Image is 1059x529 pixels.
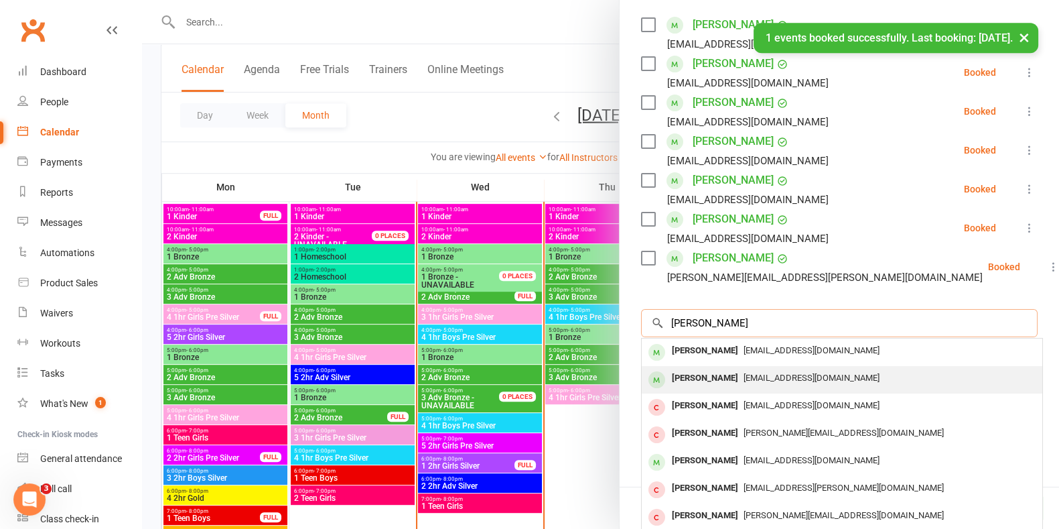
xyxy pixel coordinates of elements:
div: Reports [40,187,73,198]
div: member [648,399,665,416]
div: Dashboard [40,66,86,77]
div: Booked [964,223,996,233]
div: Roll call [40,483,72,494]
div: Automations [40,247,94,258]
input: Search to add attendees [641,309,1038,337]
div: member [648,426,665,443]
a: What's New1 [17,389,141,419]
div: Product Sales [40,278,98,288]
div: member [648,454,665,471]
div: [EMAIL_ADDRESS][DOMAIN_NAME] [667,74,829,92]
div: Booked [988,262,1020,272]
a: People [17,87,141,117]
a: [PERSON_NAME] [693,247,774,269]
div: 1 events booked successfully. Last booking: [DATE]. [754,23,1038,53]
div: [PERSON_NAME] [666,369,744,388]
div: [PERSON_NAME] [666,341,744,361]
a: [PERSON_NAME] [693,209,774,230]
div: [PERSON_NAME] [666,424,744,443]
a: Workouts [17,329,141,359]
div: member [648,509,665,526]
span: [PERSON_NAME][EMAIL_ADDRESS][DOMAIN_NAME] [744,428,944,438]
span: 3 [41,483,52,494]
div: People [40,97,68,107]
span: [EMAIL_ADDRESS][DOMAIN_NAME] [744,455,879,465]
div: [PERSON_NAME] [666,451,744,471]
a: Clubworx [16,13,50,47]
div: Calendar [40,127,79,137]
div: [PERSON_NAME] [666,396,744,416]
div: Booked [964,107,996,116]
span: [EMAIL_ADDRESS][DOMAIN_NAME] [744,345,879,355]
span: [EMAIL_ADDRESS][PERSON_NAME][DOMAIN_NAME] [744,483,944,493]
div: Booked [964,184,996,194]
div: Tasks [40,368,64,379]
div: [PERSON_NAME][EMAIL_ADDRESS][PERSON_NAME][DOMAIN_NAME] [667,269,983,286]
a: Payments [17,148,141,178]
div: Booked [964,145,996,155]
a: Product Sales [17,268,141,298]
iframe: Intercom live chat [13,483,46,516]
a: Dashboard [17,57,141,87]
a: Automations [17,238,141,268]
div: Booked [964,68,996,77]
span: [PERSON_NAME][EMAIL_ADDRESS][DOMAIN_NAME] [744,510,944,520]
div: member [648,344,665,361]
div: [EMAIL_ADDRESS][DOMAIN_NAME] [667,113,829,131]
a: [PERSON_NAME] [693,53,774,74]
div: What's New [40,398,88,409]
div: member [648,481,665,498]
div: Waivers [40,308,73,318]
div: [EMAIL_ADDRESS][DOMAIN_NAME] [667,152,829,170]
div: Messages [40,217,82,228]
a: [PERSON_NAME] [693,92,774,113]
a: [PERSON_NAME] [693,170,774,191]
div: Payments [40,157,82,168]
a: Waivers [17,298,141,329]
div: [PERSON_NAME] [666,479,744,498]
a: Messages [17,208,141,238]
a: General attendance kiosk mode [17,444,141,474]
a: [PERSON_NAME] [693,14,774,36]
span: 1 [95,397,106,408]
a: Reports [17,178,141,208]
span: [EMAIL_ADDRESS][DOMAIN_NAME] [744,373,879,383]
a: Tasks [17,359,141,389]
button: × [1012,23,1036,52]
a: [PERSON_NAME] [693,131,774,152]
div: [EMAIL_ADDRESS][DOMAIN_NAME] [667,191,829,209]
span: [EMAIL_ADDRESS][DOMAIN_NAME] [744,400,879,410]
a: Calendar [17,117,141,148]
div: Workouts [40,338,80,349]
a: Roll call [17,474,141,504]
div: Class check-in [40,514,99,524]
div: member [648,371,665,388]
div: General attendance [40,453,122,464]
div: [EMAIL_ADDRESS][DOMAIN_NAME] [667,230,829,247]
div: [PERSON_NAME] [666,506,744,526]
